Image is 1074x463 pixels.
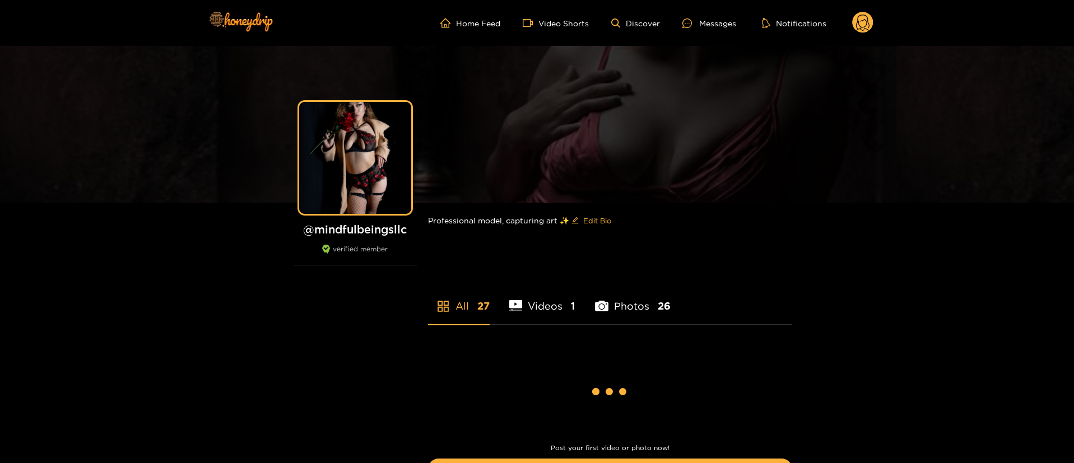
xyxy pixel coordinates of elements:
div: verified member [294,245,417,265]
span: 1 [571,299,575,313]
a: Home Feed [440,18,500,28]
button: Notifications [759,17,830,29]
span: edit [571,217,579,225]
span: video-camera [523,18,538,28]
span: Edit Bio [583,215,611,226]
h1: @ mindfulbeingsllc [294,222,417,236]
li: Photos [595,274,671,324]
span: home [440,18,456,28]
li: All [428,274,490,324]
a: Video Shorts [523,18,589,28]
button: editEdit Bio [569,212,613,230]
span: appstore [436,300,450,313]
a: Discover [611,18,660,28]
p: Post your first video or photo now! [428,444,792,452]
div: Professional model, capturing art ✨ [428,203,792,238]
div: Messages [682,17,736,30]
span: 26 [658,299,671,313]
li: Videos [509,274,576,324]
span: 27 [477,299,490,313]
